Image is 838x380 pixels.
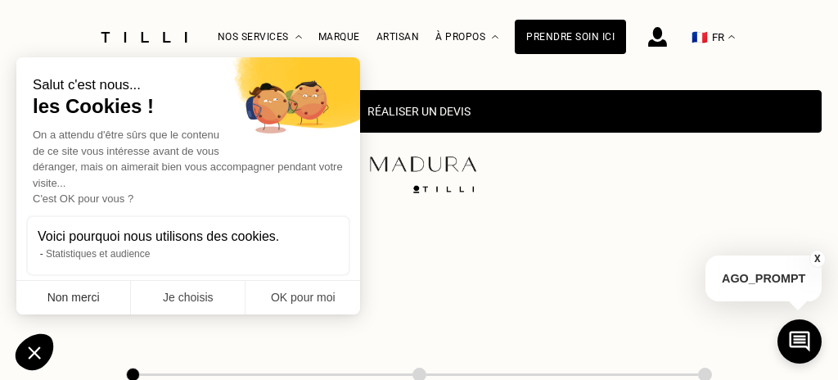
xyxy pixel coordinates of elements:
div: Nos services [218,1,302,74]
img: Menu déroulant à propos [492,35,498,39]
a: Artisan [376,31,420,43]
button: 🇫🇷 FR [683,1,743,74]
img: menu déroulant [728,35,735,39]
div: À propos [435,1,498,74]
img: logo Tilli [407,185,480,193]
span: 🇫🇷 [692,29,708,45]
img: maduraLogo-5877f563076e9857a9763643b83271db.png [366,153,480,175]
img: Menu déroulant [295,35,302,39]
a: Marque [318,31,360,43]
img: Logo du service de couturière Tilli [95,32,193,43]
img: icône connexion [648,27,667,47]
button: X [809,250,826,268]
p: AGO_PROMPT [705,256,822,301]
button: Réaliser un devis [16,90,822,133]
a: Prendre soin ici [515,20,626,54]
